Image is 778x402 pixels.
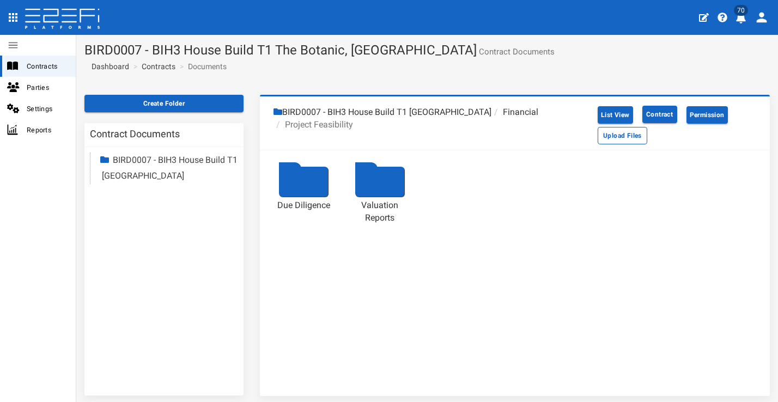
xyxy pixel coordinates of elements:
[276,199,331,212] div: Due Diligence
[27,102,67,115] span: Settings
[598,106,633,124] button: List View
[477,48,555,56] small: Contract Documents
[177,61,227,72] li: Documents
[90,129,180,139] h3: Contract Documents
[27,60,67,72] span: Contracts
[273,119,353,131] li: Project Feasibility
[352,199,407,224] div: Valuation Reports
[598,127,647,144] button: Upload Files
[635,102,684,127] a: Contract
[491,106,538,119] li: Financial
[686,106,728,124] button: Permission
[27,81,67,94] span: Parties
[87,62,129,71] span: Dashboard
[27,124,67,136] span: Reports
[84,95,244,112] button: Create Folder
[273,106,491,119] li: BIRD0007 - BIH3 House Build T1 [GEOGRAPHIC_DATA]
[102,155,238,181] a: BIRD0007 - BIH3 House Build T1 [GEOGRAPHIC_DATA]
[142,61,175,72] a: Contracts
[87,61,129,72] a: Dashboard
[642,106,677,123] button: Contract
[84,43,770,57] h1: BIRD0007 - BIH3 House Build T1 The Botanic, [GEOGRAPHIC_DATA]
